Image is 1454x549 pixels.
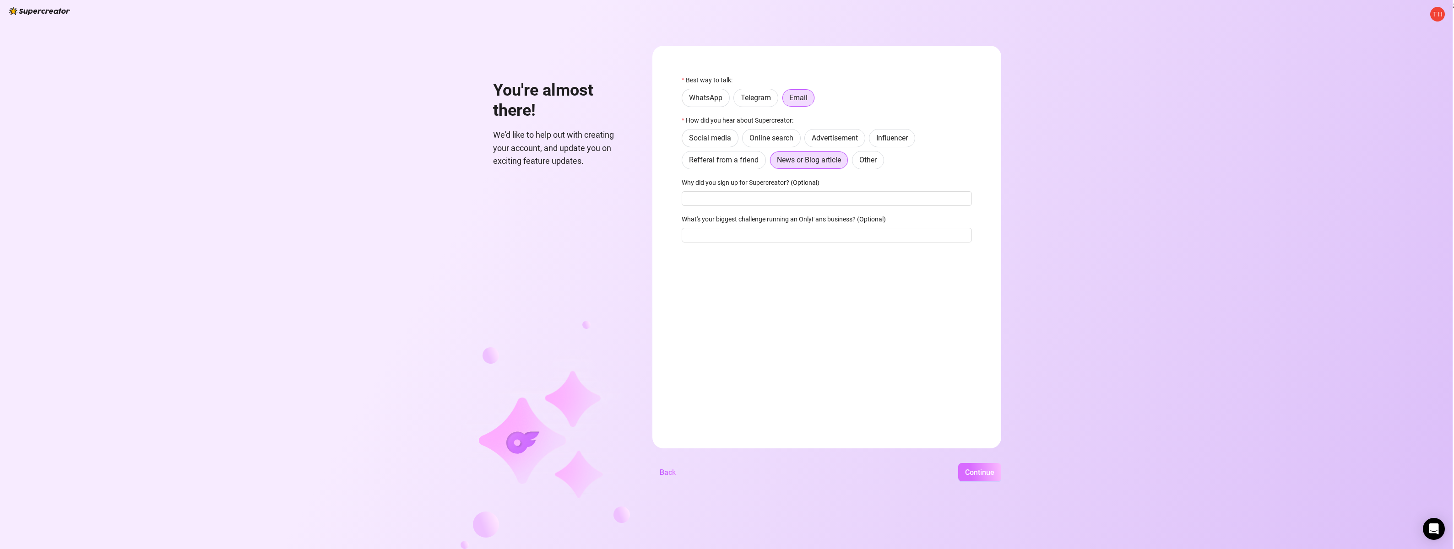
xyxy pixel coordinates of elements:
label: Best way to talk: [682,75,738,85]
label: Why did you sign up for Supercreator? (Optional) [682,178,825,188]
span: Online search [749,134,793,142]
span: Back [660,468,676,477]
span: Influencer [876,134,908,142]
button: Back [652,463,683,481]
label: What's your biggest challenge running an OnlyFans business? (Optional) [682,214,892,224]
span: We'd like to help out with creating your account, and update you on exciting feature updates. [493,129,630,167]
span: Continue [965,468,994,477]
span: Social media [689,134,731,142]
span: WhatsApp [689,93,722,102]
span: Other [859,156,877,164]
span: Refferal from a friend [689,156,759,164]
span: T H [1433,9,1443,19]
input: What's your biggest challenge running an OnlyFans business? (Optional) [682,228,972,242]
span: Advertisement [812,134,858,142]
img: logo [9,7,70,15]
span: News or Blog article [777,156,841,164]
button: Continue [958,463,1001,481]
span: Email [789,93,808,102]
span: Telegram [741,93,771,102]
label: How did you hear about Supercreator: [682,115,799,125]
input: Why did you sign up for Supercreator? (Optional) [682,191,972,206]
h1: You're almost there! [493,81,630,120]
div: Open Intercom Messenger [1423,518,1445,540]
